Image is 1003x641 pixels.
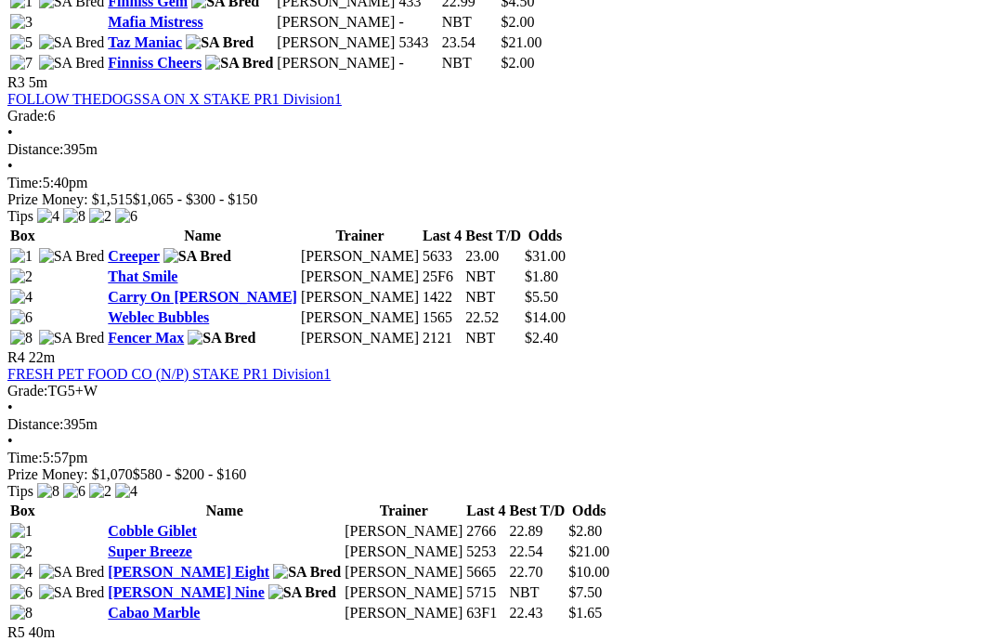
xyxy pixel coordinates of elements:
td: 5253 [465,543,506,561]
img: SA Bred [273,564,341,581]
th: Odds [524,227,567,245]
img: 8 [10,605,33,621]
img: SA Bred [188,330,255,347]
img: SA Bred [268,584,336,601]
div: 5:57pm [7,450,996,466]
img: 4 [10,289,33,306]
img: 8 [63,208,85,225]
td: NBT [441,54,499,72]
td: NBT [464,268,522,286]
td: 5715 [465,583,506,602]
td: 2121 [422,329,462,347]
span: Time: [7,450,43,465]
td: 5665 [465,563,506,582]
td: 1565 [422,308,462,327]
span: $2.00 [501,14,534,30]
td: 23.54 [441,33,499,52]
td: 22.54 [509,543,567,561]
td: [PERSON_NAME] [276,13,396,32]
div: Prize Money: $1,515 [7,191,996,208]
span: $5.50 [525,289,558,305]
span: $580 - $200 - $160 [133,466,247,482]
a: Taz Maniac [108,34,182,50]
img: 2 [10,268,33,285]
td: [PERSON_NAME] [344,604,463,622]
a: [PERSON_NAME] Eight [108,564,269,580]
div: 395m [7,416,996,433]
span: Distance: [7,141,63,157]
img: 2 [89,483,111,500]
img: 3 [10,14,33,31]
td: NBT [441,13,499,32]
a: Weblec Bubbles [108,309,209,325]
img: 6 [10,309,33,326]
img: SA Bred [186,34,254,51]
span: 22m [29,349,55,365]
a: That Smile [108,268,177,284]
a: Cabao Marble [108,605,200,621]
img: 4 [10,564,33,581]
td: - [397,54,438,72]
div: TG5+W [7,383,996,399]
img: SA Bred [205,55,273,72]
td: [PERSON_NAME] [276,33,396,52]
td: [PERSON_NAME] [300,268,420,286]
img: 4 [37,208,59,225]
span: $2.00 [501,55,534,71]
td: NBT [464,288,522,307]
td: [PERSON_NAME] [300,308,420,327]
img: SA Bred [39,248,105,265]
div: Prize Money: $1,070 [7,466,996,483]
div: 395m [7,141,996,158]
span: $31.00 [525,248,566,264]
img: 7 [10,55,33,72]
img: SA Bred [163,248,231,265]
img: 5 [10,34,33,51]
a: Fencer Max [108,330,184,346]
span: Distance: [7,416,63,432]
span: 5m [29,74,47,90]
span: $1.65 [568,605,602,621]
td: NBT [464,329,522,347]
td: 2766 [465,522,506,541]
img: SA Bred [39,34,105,51]
td: 5343 [397,33,438,52]
td: 22.70 [509,563,567,582]
span: $2.40 [525,330,558,346]
td: 1422 [422,288,462,307]
span: • [7,399,13,415]
span: Tips [7,208,33,224]
span: Box [10,228,35,243]
td: 25F6 [422,268,462,286]
td: 22.43 [509,604,567,622]
img: 6 [10,584,33,601]
th: Name [107,502,342,520]
td: [PERSON_NAME] [300,247,420,266]
img: 2 [10,543,33,560]
th: Odds [567,502,610,520]
td: 22.89 [509,522,567,541]
span: Tips [7,483,33,499]
a: FRESH PET FOOD CO (N/P) STAKE PR1 Division1 [7,366,331,382]
img: SA Bred [39,564,105,581]
div: 5:40pm [7,175,996,191]
span: $1,065 - $300 - $150 [133,191,258,207]
span: Time: [7,175,43,190]
a: Super Breeze [108,543,192,559]
img: 4 [115,483,137,500]
img: 1 [10,248,33,265]
img: SA Bred [39,55,105,72]
img: 1 [10,523,33,540]
img: 2 [89,208,111,225]
img: SA Bred [39,330,105,347]
div: 6 [7,108,996,124]
td: [PERSON_NAME] [344,543,463,561]
td: 22.52 [464,308,522,327]
span: $7.50 [568,584,602,600]
td: 63F1 [465,604,506,622]
a: [PERSON_NAME] Nine [108,584,264,600]
td: - [397,13,438,32]
a: Cobble Giblet [108,523,197,539]
span: Grade: [7,383,48,399]
th: Last 4 [422,227,462,245]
